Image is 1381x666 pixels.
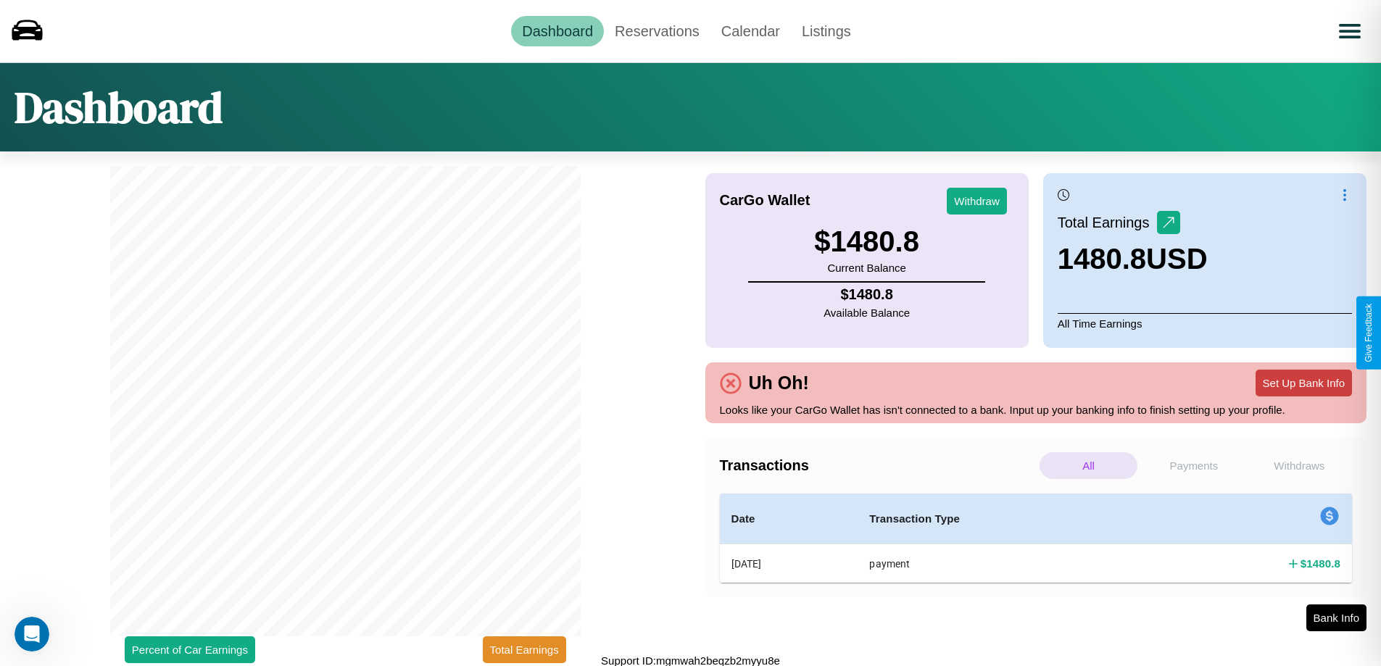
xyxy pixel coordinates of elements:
a: Dashboard [511,16,604,46]
a: Calendar [710,16,791,46]
th: [DATE] [720,544,858,583]
h1: Dashboard [14,78,223,137]
p: All Time Earnings [1058,313,1352,333]
p: Payments [1145,452,1243,479]
h3: $ 1480.8 [814,225,919,258]
button: Bank Info [1306,604,1367,631]
p: All [1040,452,1137,479]
p: Total Earnings [1058,209,1157,236]
h4: Uh Oh! [742,372,816,394]
button: Total Earnings [483,636,566,663]
h4: $ 1480.8 [824,286,910,303]
th: payment [858,544,1151,583]
h4: $ 1480.8 [1301,556,1340,571]
h4: Transaction Type [869,510,1140,528]
a: Listings [791,16,862,46]
p: Available Balance [824,303,910,322]
table: simple table [720,494,1353,583]
p: Withdraws [1251,452,1348,479]
p: Current Balance [814,258,919,278]
div: Give Feedback [1364,304,1374,362]
h4: Transactions [720,457,1036,474]
button: Percent of Car Earnings [125,636,255,663]
button: Withdraw [947,188,1007,215]
iframe: Intercom live chat [14,617,49,652]
p: Looks like your CarGo Wallet has isn't connected to a bank. Input up your banking info to finish ... [720,400,1353,420]
h4: Date [731,510,847,528]
a: Reservations [604,16,710,46]
h4: CarGo Wallet [720,192,810,209]
button: Set Up Bank Info [1256,370,1352,396]
h3: 1480.8 USD [1058,243,1208,275]
button: Open menu [1330,11,1370,51]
